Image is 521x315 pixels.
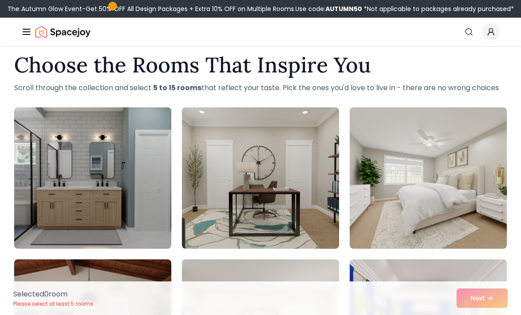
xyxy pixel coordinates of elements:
img: Room room-1 [14,107,171,249]
strong: 5 to 15 rooms [153,83,201,93]
div: The Autumn Glow Event-Get 50% OFF All Design Packages + Extra 10% OFF on Multiple Rooms. [8,4,514,13]
span: *Not applicable to packages already purchased* [362,4,514,13]
b: AUTUMN50 [325,4,362,13]
p: Selected 0 room [13,289,93,300]
img: Room room-3 [350,107,507,249]
p: Please select at least 5 rooms [13,300,93,307]
p: Scroll through the collection and select that reflect your taste. Pick the ones you'd love to liv... [14,83,507,93]
h1: Choose the Rooms That Inspire You [14,54,507,76]
a: Spacejoy [35,23,91,41]
nav: Global [21,18,500,46]
img: Room room-2 [182,107,339,249]
span: Use code: [295,4,362,13]
img: Spacejoy Logo [35,23,91,41]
